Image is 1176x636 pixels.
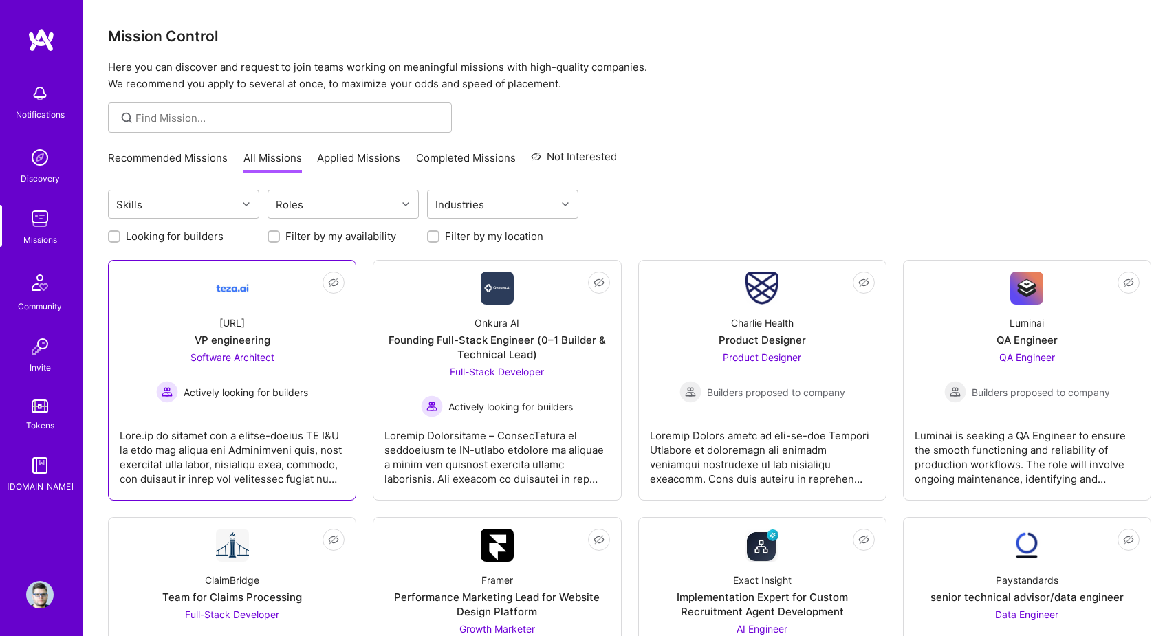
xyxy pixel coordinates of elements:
[1010,272,1043,305] img: Company Logo
[32,399,48,413] img: tokens
[944,381,966,403] img: Builders proposed to company
[108,151,228,173] a: Recommended Missions
[707,385,845,399] span: Builders proposed to company
[18,299,62,314] div: Community
[384,417,609,486] div: Loremip Dolorsitame – ConsecTetura el seddoeiusm te IN-utlabo etdolore ma aliquae a minim ven qui...
[328,534,339,545] i: icon EyeClosed
[26,418,54,432] div: Tokens
[481,529,514,562] img: Company Logo
[450,366,544,377] span: Full-Stack Developer
[219,316,245,330] div: [URL]
[135,111,442,125] input: Find Mission...
[23,232,57,247] div: Missions
[7,479,74,494] div: [DOMAIN_NAME]
[421,395,443,417] img: Actively looking for builders
[156,381,178,403] img: Actively looking for builders
[737,623,787,635] span: AI Engineer
[459,623,535,635] span: Growth Marketer
[997,333,1058,347] div: QA Engineer
[243,151,302,173] a: All Missions
[108,28,1151,45] h3: Mission Control
[915,272,1140,489] a: Company LogoLuminaiQA EngineerQA Engineer Builders proposed to companyBuilders proposed to compan...
[205,573,259,587] div: ClaimBridge
[384,333,609,362] div: Founding Full-Stack Engineer (0–1 Builder & Technical Lead)
[858,277,869,288] i: icon EyeClosed
[190,351,274,363] span: Software Architect
[1123,277,1134,288] i: icon EyeClosed
[23,266,56,299] img: Community
[432,195,488,215] div: Industries
[216,272,249,305] img: Company Logo
[184,385,308,399] span: Actively looking for builders
[243,201,250,208] i: icon Chevron
[272,195,307,215] div: Roles
[384,590,609,619] div: Performance Marketing Lead for Website Design Platform
[723,351,801,363] span: Product Designer
[113,195,146,215] div: Skills
[185,608,279,620] span: Full-Stack Developer
[285,229,396,243] label: Filter by my availability
[562,201,569,208] i: icon Chevron
[1123,534,1134,545] i: icon EyeClosed
[731,316,794,330] div: Charlie Health
[120,417,345,486] div: Lore.ip do sitamet con a elitse-doeius TE I&U la etdo mag aliqua eni Adminimveni quis, nost exerc...
[972,385,1110,399] span: Builders proposed to company
[448,399,573,414] span: Actively looking for builders
[745,529,778,562] img: Company Logo
[996,573,1058,587] div: Paystandards
[650,590,875,619] div: Implementation Expert for Custom Recruitment Agent Development
[594,534,605,545] i: icon EyeClosed
[26,452,54,479] img: guide book
[16,107,65,122] div: Notifications
[195,333,270,347] div: VP engineering
[995,608,1058,620] span: Data Engineer
[650,417,875,486] div: Loremip Dolors ametc ad eli-se-doe Tempori Utlabore et doloremagn ali enimadm veniamqui nostrudex...
[999,351,1055,363] span: QA Engineer
[858,534,869,545] i: icon EyeClosed
[317,151,400,173] a: Applied Missions
[28,28,55,52] img: logo
[26,80,54,107] img: bell
[120,272,345,489] a: Company Logo[URL]VP engineeringSoftware Architect Actively looking for buildersActively looking f...
[733,573,792,587] div: Exact Insight
[23,581,57,608] a: User Avatar
[26,205,54,232] img: teamwork
[26,333,54,360] img: Invite
[481,272,514,305] img: Company Logo
[402,201,409,208] i: icon Chevron
[30,360,51,375] div: Invite
[445,229,543,243] label: Filter by my location
[119,110,135,126] i: icon SearchGrey
[384,272,609,489] a: Company LogoOnkura AIFounding Full-Stack Engineer (0–1 Builder & Technical Lead)Full-Stack Develo...
[162,590,302,604] div: Team for Claims Processing
[915,417,1140,486] div: Luminai is seeking a QA Engineer to ensure the smooth functioning and reliability of production w...
[594,277,605,288] i: icon EyeClosed
[650,272,875,489] a: Company LogoCharlie HealthProduct DesignerProduct Designer Builders proposed to companyBuilders p...
[719,333,806,347] div: Product Designer
[328,277,339,288] i: icon EyeClosed
[481,573,513,587] div: Framer
[21,171,60,186] div: Discovery
[679,381,701,403] img: Builders proposed to company
[26,581,54,608] img: User Avatar
[416,151,516,173] a: Completed Missions
[930,590,1124,604] div: senior technical advisor/data engineer
[475,316,519,330] div: Onkura AI
[1010,316,1044,330] div: Luminai
[26,144,54,171] img: discovery
[126,229,224,243] label: Looking for builders
[531,149,617,173] a: Not Interested
[108,59,1151,92] p: Here you can discover and request to join teams working on meaningful missions with high-quality ...
[1010,529,1043,562] img: Company Logo
[216,529,249,562] img: Company Logo
[745,272,778,305] img: Company Logo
